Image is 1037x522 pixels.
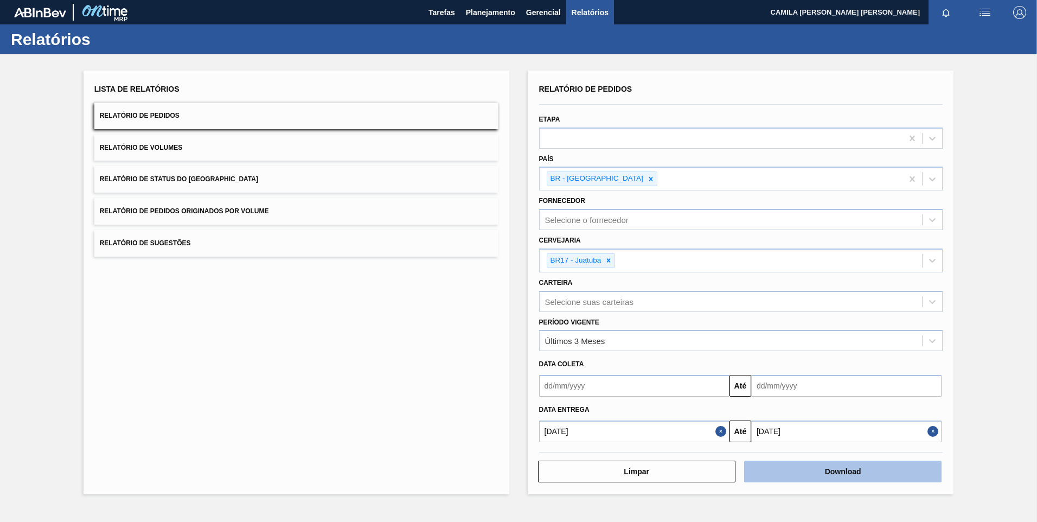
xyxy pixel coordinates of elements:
[538,461,735,482] button: Limpar
[14,8,66,17] img: TNhmsLtSVTkK8tSr43FrP2fwEKptu5GPRR3wAAAABJRU5ErkJggg==
[100,239,191,247] span: Relatório de Sugestões
[539,279,573,287] label: Carteira
[11,33,203,46] h1: Relatórios
[927,421,942,442] button: Close
[545,215,629,225] div: Selecione o fornecedor
[539,375,729,397] input: dd/mm/yyyy
[539,421,729,442] input: dd/mm/yyyy
[729,421,751,442] button: Até
[744,461,942,482] button: Download
[94,135,498,161] button: Relatório de Volumes
[547,172,645,186] div: BR - [GEOGRAPHIC_DATA]
[545,336,605,346] div: Últimos 3 Meses
[539,237,581,244] label: Cervejaria
[100,144,182,151] span: Relatório de Volumes
[94,198,498,225] button: Relatório de Pedidos Originados por Volume
[428,6,455,19] span: Tarefas
[545,297,633,306] div: Selecione suas carteiras
[539,360,584,368] span: Data coleta
[94,166,498,193] button: Relatório de Status do [GEOGRAPHIC_DATA]
[1013,6,1026,19] img: Logout
[94,85,180,93] span: Lista de Relatórios
[539,116,560,123] label: Etapa
[94,230,498,257] button: Relatório de Sugestões
[547,254,603,268] div: BR17 - Juatuba
[572,6,609,19] span: Relatórios
[526,6,561,19] span: Gerencial
[100,112,180,119] span: Relatório de Pedidos
[539,319,599,326] label: Período Vigente
[751,421,942,442] input: dd/mm/yyyy
[929,5,963,20] button: Notificações
[539,197,585,205] label: Fornecedor
[100,175,258,183] span: Relatório de Status do [GEOGRAPHIC_DATA]
[539,155,554,163] label: País
[715,421,729,442] button: Close
[751,375,942,397] input: dd/mm/yyyy
[978,6,991,19] img: userActions
[100,207,269,215] span: Relatório de Pedidos Originados por Volume
[466,6,515,19] span: Planejamento
[729,375,751,397] button: Até
[94,103,498,129] button: Relatório de Pedidos
[539,406,590,413] span: Data Entrega
[539,85,632,93] span: Relatório de Pedidos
